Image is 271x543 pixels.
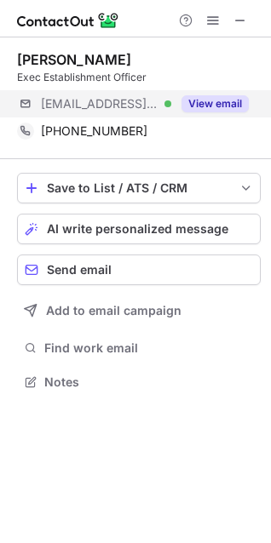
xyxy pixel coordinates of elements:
span: AI write personalized message [47,222,228,236]
button: Notes [17,370,261,394]
button: Send email [17,254,261,285]
img: ContactOut v5.3.10 [17,10,119,31]
button: save-profile-one-click [17,173,261,203]
span: Add to email campaign [46,304,182,317]
button: Add to email campaign [17,295,261,326]
button: Reveal Button [182,95,249,112]
button: AI write personalized message [17,214,261,244]
button: Find work email [17,336,261,360]
div: Exec Establishment Officer [17,70,261,85]
span: Notes [44,374,254,390]
div: [PERSON_NAME] [17,51,131,68]
span: Find work email [44,340,254,356]
span: [EMAIL_ADDRESS][DOMAIN_NAME] [41,96,159,111]
span: Send email [47,263,112,277]
span: [PHONE_NUMBER] [41,123,147,139]
div: Save to List / ATS / CRM [47,181,231,195]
